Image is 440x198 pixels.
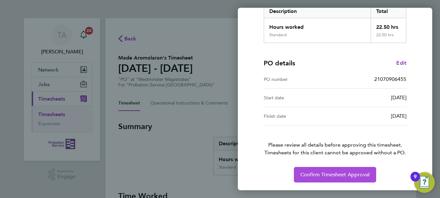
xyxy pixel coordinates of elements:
[256,126,414,157] p: Please review all details before approving this timesheet.
[414,172,435,193] button: Open Resource Center, 9 new notifications
[335,112,406,120] div: [DATE]
[300,171,370,178] span: Confirm Timesheet Approval
[396,59,406,67] a: Edit
[396,60,406,66] span: Edit
[371,32,406,43] div: 22.50 hrs
[335,94,406,102] div: [DATE]
[374,76,406,82] span: 21070906455
[414,177,417,185] div: 9
[264,59,295,68] h4: PO details
[371,18,406,32] div: 22.50 hrs
[264,5,406,43] div: Summary of 18 - 24 Aug 2025
[371,5,406,18] div: Total
[264,94,335,102] div: Start date
[256,149,414,157] span: Timesheets for this client cannot be approved without a PO.
[294,167,376,182] button: Confirm Timesheet Approval
[264,112,335,120] div: Finish date
[264,75,335,83] div: PO number
[264,5,371,18] div: Description
[264,18,371,32] div: Hours worked
[269,32,287,38] div: Standard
